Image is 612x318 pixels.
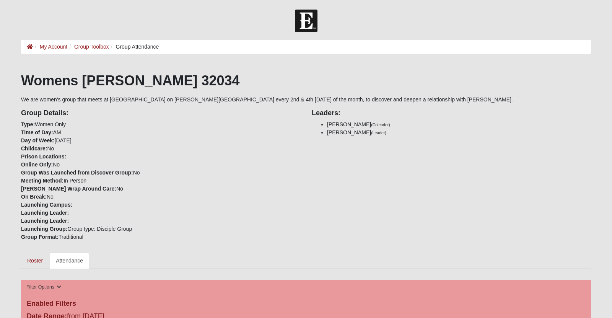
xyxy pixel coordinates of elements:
[21,129,53,135] strong: Time of Day:
[371,122,390,127] small: (Coleader)
[21,194,47,200] strong: On Break:
[371,130,386,135] small: (Leader)
[15,104,306,241] div: Women Only AM [DATE] No No No In Person No No Group type: Disciple Group Traditional
[24,283,63,291] button: Filter Options
[21,137,55,144] strong: Day of Week:
[74,44,109,50] a: Group Toolbox
[295,10,317,32] img: Church of Eleven22 Logo
[21,153,66,160] strong: Prison Locations:
[21,218,69,224] strong: Launching Leader:
[50,253,89,269] a: Attendance
[21,186,116,192] strong: [PERSON_NAME] Wrap Around Care:
[21,121,35,127] strong: Type:
[21,178,63,184] strong: Meeting Method:
[109,43,159,51] li: Group Attendance
[21,72,591,89] h1: Womens [PERSON_NAME] 32034
[21,234,59,240] strong: Group Format:
[327,121,591,129] li: [PERSON_NAME]
[21,145,47,152] strong: Childcare:
[312,109,591,117] h4: Leaders:
[21,210,69,216] strong: Launching Leader:
[21,72,591,269] div: We are women's group that meets at [GEOGRAPHIC_DATA] on [PERSON_NAME][GEOGRAPHIC_DATA] every 2nd ...
[21,253,49,269] a: Roster
[21,202,73,208] strong: Launching Campus:
[21,161,53,168] strong: Online Only:
[40,44,67,50] a: My Account
[327,129,591,137] li: [PERSON_NAME]
[21,226,67,232] strong: Launching Group:
[27,300,585,308] h4: Enabled Filters
[21,109,300,117] h4: Group Details:
[21,170,133,176] strong: Group Was Launched from Discover Group:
